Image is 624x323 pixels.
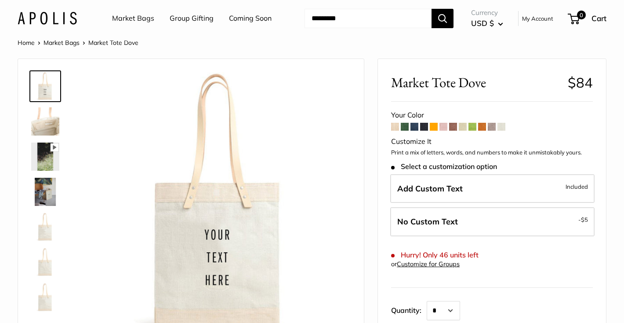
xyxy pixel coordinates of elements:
span: $5 [581,216,588,223]
img: Market Tote Dove [31,248,59,276]
input: Search... [305,9,432,28]
a: Market Tote Dove [29,141,61,173]
span: - [578,214,588,225]
span: Select a customization option [391,162,497,171]
label: Quantity: [391,298,427,320]
a: Group Gifting [170,12,214,25]
a: Market Bags [112,12,154,25]
img: Market Tote Dove [31,72,59,100]
span: Market Tote Dove [391,74,561,91]
a: Market Tote Dove [29,211,61,243]
label: Add Custom Text [390,174,595,203]
div: or [391,258,460,270]
span: Included [566,181,588,192]
a: Market Tote Dove [29,282,61,313]
a: Market Tote Dove [29,246,61,278]
span: Hurry! Only 46 units left [391,251,479,259]
a: Market Tote Dove [29,106,61,137]
a: Market Tote Dove [29,70,61,102]
label: Leave Blank [390,207,595,236]
p: Print a mix of letters, words, and numbers to make it unmistakably yours. [391,148,593,157]
span: Cart [591,14,606,23]
img: Market Tote Dove [31,213,59,241]
a: Market Tote Dove [29,176,61,208]
span: Currency [471,7,503,19]
div: Your Color [391,109,593,122]
a: Customize for Groups [397,260,460,268]
span: 0 [577,11,586,19]
nav: Breadcrumb [18,37,138,48]
img: Apolis [18,12,77,25]
button: USD $ [471,16,503,30]
span: No Custom Text [397,217,458,227]
img: Market Tote Dove [31,143,59,171]
a: Home [18,39,35,47]
button: Search [432,9,453,28]
span: Market Tote Dove [88,39,138,47]
img: Market Tote Dove [31,283,59,312]
span: Add Custom Text [397,184,463,194]
img: Market Tote Dove [31,178,59,206]
span: $84 [568,74,593,91]
img: Market Tote Dove [31,107,59,136]
a: My Account [522,13,553,24]
div: Customize It [391,135,593,148]
a: Market Bags [44,39,80,47]
a: Coming Soon [229,12,272,25]
span: USD $ [471,18,494,28]
a: 0 Cart [569,11,606,26]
